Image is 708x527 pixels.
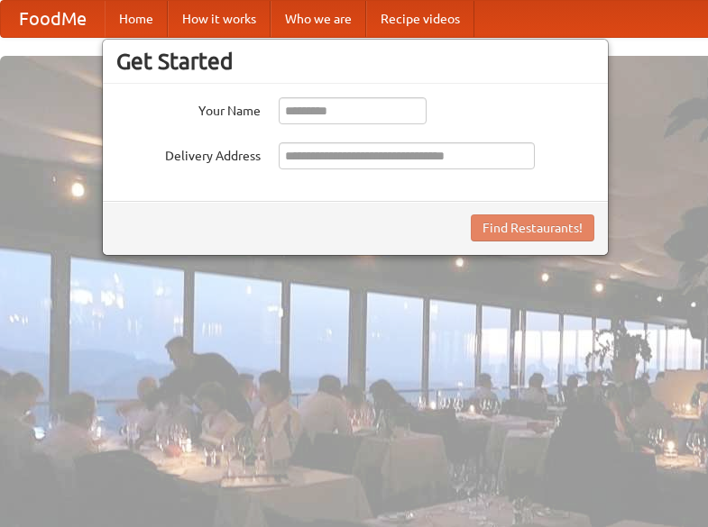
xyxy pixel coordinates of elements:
[116,142,261,165] label: Delivery Address
[271,1,366,37] a: Who we are
[471,214,594,241] button: Find Restaurants!
[116,97,261,120] label: Your Name
[105,1,168,37] a: Home
[168,1,271,37] a: How it works
[116,48,594,75] h3: Get Started
[366,1,474,37] a: Recipe videos
[1,1,105,37] a: FoodMe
